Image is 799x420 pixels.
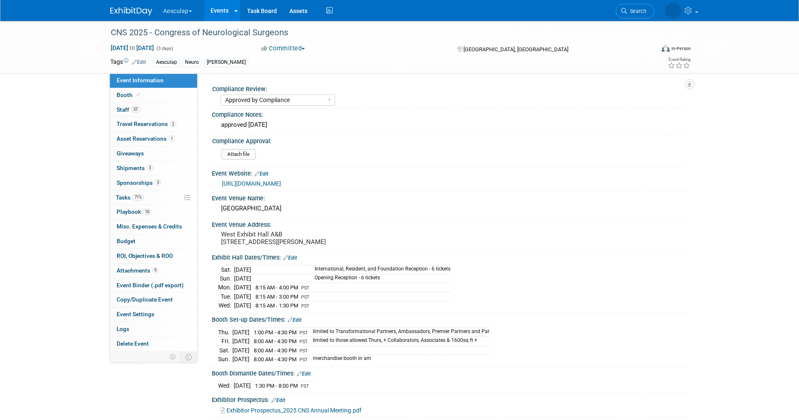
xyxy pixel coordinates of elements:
[661,45,670,52] img: Format-Inperson.png
[154,58,180,67] div: Aesculap
[212,135,685,145] div: Compliance Approval:
[117,296,173,303] span: Copy/Duplicate Event
[110,103,197,117] a: Staff37
[254,329,297,336] span: 1:00 PM - 4:30 PM
[271,397,285,403] a: Edit
[212,83,685,93] div: Compliance Review:
[232,337,250,346] td: [DATE]
[301,294,310,300] span: PST
[110,234,197,249] a: Budget
[218,274,234,283] td: Sun.
[627,8,646,14] span: Search
[232,328,250,337] td: [DATE]
[110,73,197,88] a: Event Information
[110,293,197,307] a: Copy/Duplicate Event
[234,301,251,310] td: [DATE]
[212,108,689,119] div: Compliance Notes:
[156,46,173,51] span: (3 days)
[182,58,201,67] div: Neuro
[218,337,232,346] td: Fri.
[299,348,308,354] span: PST
[117,267,159,274] span: Attachments
[117,325,129,332] span: Logs
[117,252,173,259] span: ROI, Objectives & ROO
[616,4,654,18] a: Search
[255,171,268,177] a: Edit
[117,165,153,171] span: Shipments
[221,231,401,246] pre: West Exhibit Hall A&B [STREET_ADDRESS][PERSON_NAME]
[110,58,146,67] td: Tags
[110,176,197,190] a: Sponsorships3
[117,208,151,215] span: Playbook
[234,274,251,283] td: [DATE]
[117,106,140,113] span: Staff
[136,92,141,97] i: Booth reservation complete
[255,383,298,389] span: 1:30 PM - 8:00 PM
[117,121,176,127] span: Travel Reservations
[299,357,308,362] span: PST
[463,46,568,52] span: [GEOGRAPHIC_DATA], [GEOGRAPHIC_DATA]
[255,284,298,291] span: 8:15 AM - 4:00 PM
[110,132,197,146] a: Asset Reservations1
[110,307,197,322] a: Event Settings
[110,147,197,161] a: Giveaways
[110,337,197,351] a: Delete Event
[218,283,234,292] td: Mon.
[255,302,298,309] span: 8:15 AM - 1:30 PM
[234,381,251,390] td: [DATE]
[152,267,159,273] span: 9
[218,355,232,364] td: Sun.
[110,220,197,234] a: Misc. Expenses & Credits
[131,106,140,113] span: 37
[234,283,251,292] td: [DATE]
[132,59,146,65] a: Edit
[299,339,308,344] span: PST
[283,255,297,261] a: Edit
[218,292,234,301] td: Tue.
[297,371,311,377] a: Edit
[117,92,142,98] span: Booth
[254,338,297,344] span: 8:00 AM - 4:30 PM
[110,117,197,131] a: Travel Reservations2
[110,249,197,263] a: ROI, Objectives & ROO
[117,135,175,142] span: Asset Reservations
[299,330,308,336] span: PST
[221,407,362,414] a: Exhibitor Prospectus_2025 CNS Annual Meeting.pdf
[166,352,180,362] td: Personalize Event Tab Strip
[255,294,298,300] span: 8:15 AM - 3:00 PM
[212,251,689,262] div: Exhibit Hall Dates/Times:
[169,136,175,142] span: 1
[301,285,310,291] span: PST
[310,274,450,283] td: Opening Reception - 6 tickets
[128,45,136,51] span: to
[234,292,251,301] td: [DATE]
[204,58,248,67] div: [PERSON_NAME]
[308,337,489,346] td: limited to those allowed Thurs, + Collaborators, Associates & 1600sq ft +
[170,121,176,127] span: 2
[308,328,489,337] td: limited to Transformational Partners, Ambassadors, Premier Partners and Par
[212,192,689,202] div: Event Venue Name:
[117,179,161,186] span: Sponsorships
[110,191,197,205] a: Tasks71%
[665,3,681,19] img: Linda Zeller
[218,328,232,337] td: Thu.
[671,45,691,52] div: In-Person
[108,25,642,40] div: CNS 2025 - Congress of Neurological Surgeons
[117,150,144,157] span: Giveaways
[301,383,309,389] span: PST
[110,322,197,336] a: Logs
[110,205,197,219] a: Playbook10
[110,7,152,16] img: ExhibitDay
[117,77,164,84] span: Event Information
[133,194,144,200] span: 71%
[110,44,154,52] span: [DATE] [DATE]
[254,356,297,362] span: 8:00 AM - 4:30 PM
[212,218,689,229] div: Event Venue Address:
[308,355,489,364] td: merchandise booth in am
[218,301,234,310] td: Wed.
[110,264,197,278] a: Attachments9
[232,346,250,355] td: [DATE]
[218,381,234,390] td: Wed.
[234,265,251,274] td: [DATE]
[218,202,683,215] div: [GEOGRAPHIC_DATA]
